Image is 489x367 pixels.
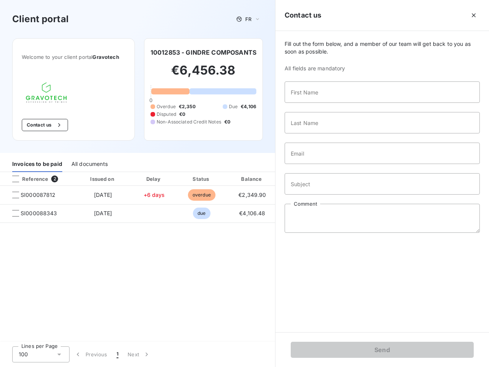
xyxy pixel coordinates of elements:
[6,175,48,182] div: Reference
[291,342,474,358] button: Send
[21,209,57,217] span: SI000088343
[193,208,210,219] span: due
[285,65,480,72] span: All fields are mandatory
[179,175,224,183] div: Status
[133,175,176,183] div: Delay
[229,103,238,110] span: Due
[157,119,221,125] span: Non-Associated Credit Notes
[92,54,119,60] span: Gravotech
[188,189,215,201] span: overdue
[149,97,152,103] span: 0
[112,346,123,362] button: 1
[245,16,251,22] span: FR
[144,192,165,198] span: +6 days
[285,112,480,133] input: placeholder
[151,48,256,57] h6: 10012853 - GINDRE COMPOSANTS
[51,175,58,182] span: 2
[19,351,28,358] span: 100
[285,81,480,103] input: placeholder
[241,103,256,110] span: €4,106
[21,191,56,199] span: SI000087812
[12,156,62,172] div: Invoices to be paid
[224,119,230,125] span: €0
[151,63,256,86] h2: €6,456.38
[238,192,266,198] span: €2,349.90
[179,111,185,118] span: €0
[285,173,480,195] input: placeholder
[227,175,277,183] div: Balance
[22,54,125,60] span: Welcome to your client portal
[22,119,68,131] button: Contact us
[94,192,112,198] span: [DATE]
[239,210,265,216] span: €4,106.48
[22,78,71,107] img: Company logo
[71,156,108,172] div: All documents
[70,346,112,362] button: Previous
[123,346,155,362] button: Next
[117,351,118,358] span: 1
[94,210,112,216] span: [DATE]
[12,12,69,26] h3: Client portal
[157,103,176,110] span: Overdue
[285,10,322,21] h5: Contact us
[285,40,480,55] span: Fill out the form below, and a member of our team will get back to you as soon as possible.
[179,103,196,110] span: €2,350
[285,143,480,164] input: placeholder
[157,111,176,118] span: Disputed
[76,175,129,183] div: Issued on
